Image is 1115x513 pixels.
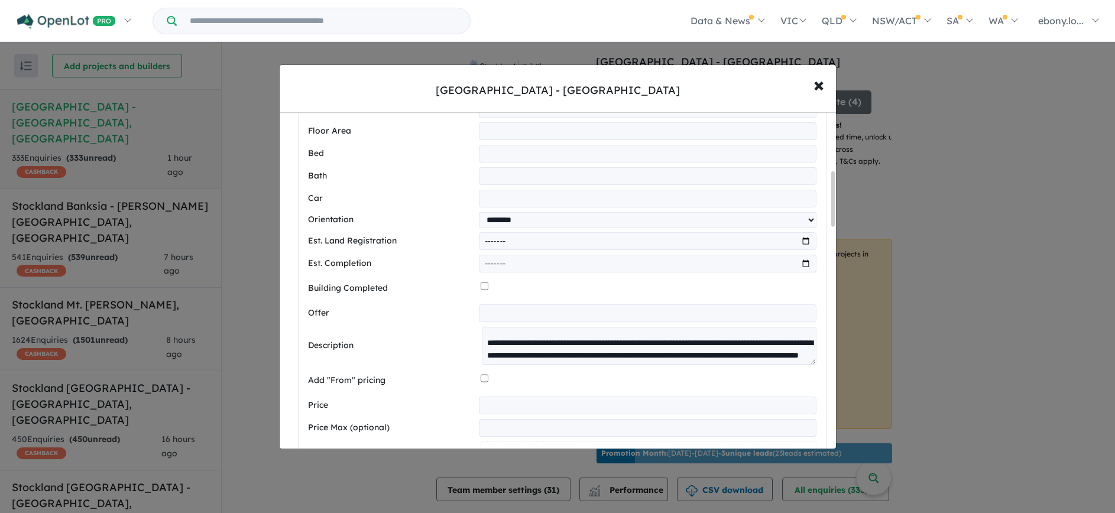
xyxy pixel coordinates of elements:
label: Description [308,339,478,353]
label: Orientation [308,213,475,227]
input: Try estate name, suburb, builder or developer [179,8,468,34]
label: Offer [308,306,475,320]
label: Price Max (optional) [308,421,475,435]
label: Add "From" pricing [308,374,476,388]
label: Est. Completion [308,256,475,271]
label: Price [308,398,475,413]
label: Bed [308,147,475,161]
span: Drag & drop PDF here (2MB max), or click to select [546,447,751,458]
label: Floor Area [308,124,475,138]
div: [GEOGRAPHIC_DATA] - [GEOGRAPHIC_DATA] [436,83,680,98]
label: Car [308,191,475,206]
span: × [813,72,824,97]
label: Bath [308,169,475,183]
span: ebony.lo... [1038,15,1084,27]
img: Openlot PRO Logo White [17,14,116,29]
label: Est. Land Registration [308,234,475,248]
label: Building Completed [308,281,476,296]
label: Statement of Information / Price Guide [308,446,476,460]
